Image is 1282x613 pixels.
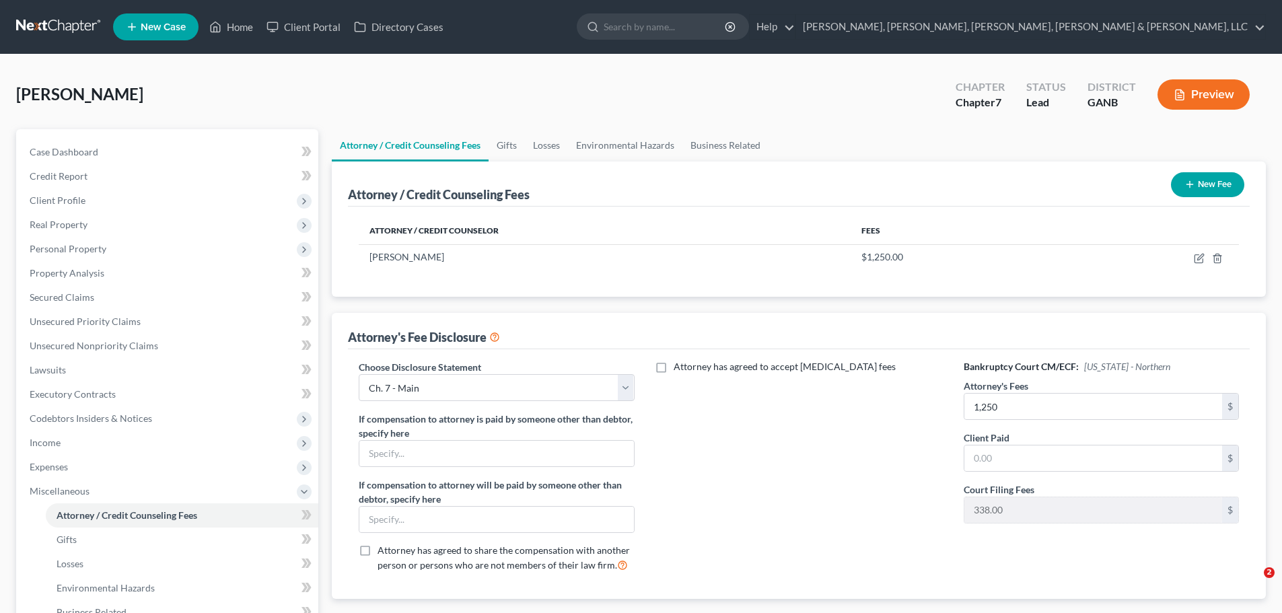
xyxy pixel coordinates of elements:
label: Client Paid [964,431,1009,445]
a: Losses [525,129,568,161]
span: New Case [141,22,186,32]
label: Attorney's Fees [964,379,1028,393]
div: $ [1222,445,1238,471]
span: [PERSON_NAME] [369,251,444,262]
a: Executory Contracts [19,382,318,406]
input: Search by name... [604,14,727,39]
span: Lawsuits [30,364,66,375]
span: Attorney has agreed to share the compensation with another person or persons who are not members ... [378,544,630,571]
span: Losses [57,558,83,569]
span: Unsecured Priority Claims [30,316,141,327]
a: Unsecured Priority Claims [19,310,318,334]
span: 7 [995,96,1001,108]
a: Gifts [489,129,525,161]
label: If compensation to attorney is paid by someone other than debtor, specify here [359,412,634,440]
span: Case Dashboard [30,146,98,157]
a: Help [750,15,795,39]
input: Specify... [359,507,633,532]
span: Executory Contracts [30,388,116,400]
input: 0.00 [964,394,1222,419]
label: If compensation to attorney will be paid by someone other than debtor, specify here [359,478,634,506]
a: Directory Cases [347,15,450,39]
span: 2 [1264,567,1275,578]
a: Environmental Hazards [46,576,318,600]
div: Status [1026,79,1066,95]
button: Preview [1158,79,1250,110]
label: Court Filing Fees [964,482,1034,497]
input: 0.00 [964,497,1222,523]
button: New Fee [1171,172,1244,197]
a: Credit Report [19,164,318,188]
div: $ [1222,497,1238,523]
div: Chapter [956,79,1005,95]
a: Business Related [682,129,769,161]
a: Unsecured Nonpriority Claims [19,334,318,358]
div: Chapter [956,95,1005,110]
span: Codebtors Insiders & Notices [30,412,152,424]
a: Attorney / Credit Counseling Fees [332,129,489,161]
a: Lawsuits [19,358,318,382]
a: [PERSON_NAME], [PERSON_NAME], [PERSON_NAME], [PERSON_NAME] & [PERSON_NAME], LLC [796,15,1265,39]
span: Client Profile [30,194,85,206]
span: Unsecured Nonpriority Claims [30,340,158,351]
span: Attorney has agreed to accept [MEDICAL_DATA] fees [674,361,896,372]
label: Choose Disclosure Statement [359,360,481,374]
input: Specify... [359,441,633,466]
span: Income [30,437,61,448]
span: [US_STATE] - Northern [1084,361,1170,372]
a: Property Analysis [19,261,318,285]
a: Losses [46,552,318,576]
div: District [1088,79,1136,95]
div: Attorney's Fee Disclosure [348,329,500,345]
span: Fees [861,225,880,236]
div: $ [1222,394,1238,419]
div: Attorney / Credit Counseling Fees [348,186,530,203]
span: Attorney / Credit Counseling Fees [57,509,197,521]
a: Secured Claims [19,285,318,310]
span: [PERSON_NAME] [16,84,143,104]
span: Real Property [30,219,87,230]
span: Personal Property [30,243,106,254]
span: Environmental Hazards [57,582,155,593]
span: Attorney / Credit Counselor [369,225,499,236]
span: Expenses [30,461,68,472]
a: Gifts [46,528,318,552]
span: Secured Claims [30,291,94,303]
h6: Bankruptcy Court CM/ECF: [964,360,1239,373]
a: Client Portal [260,15,347,39]
span: Credit Report [30,170,87,182]
div: Lead [1026,95,1066,110]
a: Case Dashboard [19,140,318,164]
a: Environmental Hazards [568,129,682,161]
a: Attorney / Credit Counseling Fees [46,503,318,528]
span: Gifts [57,534,77,545]
span: $1,250.00 [861,251,903,262]
span: Miscellaneous [30,485,90,497]
span: Property Analysis [30,267,104,279]
input: 0.00 [964,445,1222,471]
div: GANB [1088,95,1136,110]
a: Home [203,15,260,39]
iframe: Intercom live chat [1236,567,1269,600]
